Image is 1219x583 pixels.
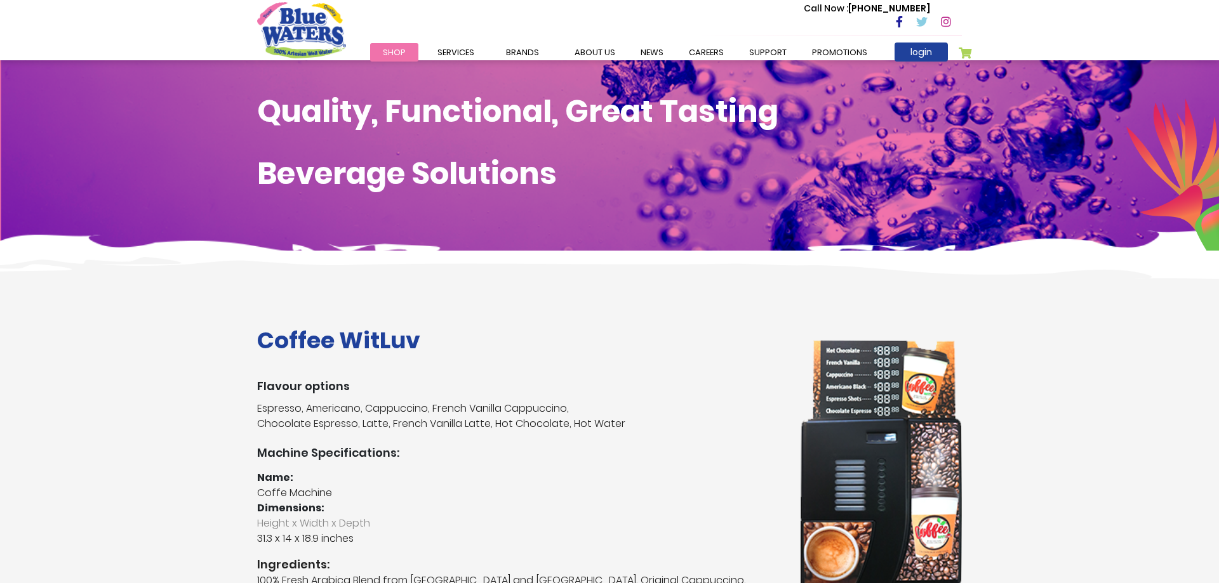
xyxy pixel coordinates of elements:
[736,43,799,62] a: support
[799,43,880,62] a: Promotions
[895,43,948,62] a: login
[257,2,346,58] a: store logo
[257,501,324,515] strong: Dimensions:
[257,327,781,354] h1: Coffee WitLuv
[437,46,474,58] span: Services
[383,46,406,58] span: Shop
[257,155,962,192] h1: Beverage Solutions
[257,516,781,531] span: Height x Width x Depth
[628,43,676,62] a: News
[257,556,781,573] strong: Ingredients:
[257,446,781,460] h3: Machine Specifications:
[257,485,781,501] p: Coffe Machine
[257,379,781,393] h3: Flavour options
[257,93,962,130] h1: Quality, Functional, Great Tasting
[257,470,293,485] strong: Name:
[257,401,781,431] p: Espresso, Americano, Cappuccino, French Vanilla Cappuccino, Chocolate Espresso, Latte, French Van...
[804,2,848,15] span: Call Now :
[804,2,930,15] p: [PHONE_NUMBER]
[257,516,781,546] p: 31.3 x 14 x 18.9 inches
[676,43,736,62] a: careers
[506,46,539,58] span: Brands
[562,43,628,62] a: about us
